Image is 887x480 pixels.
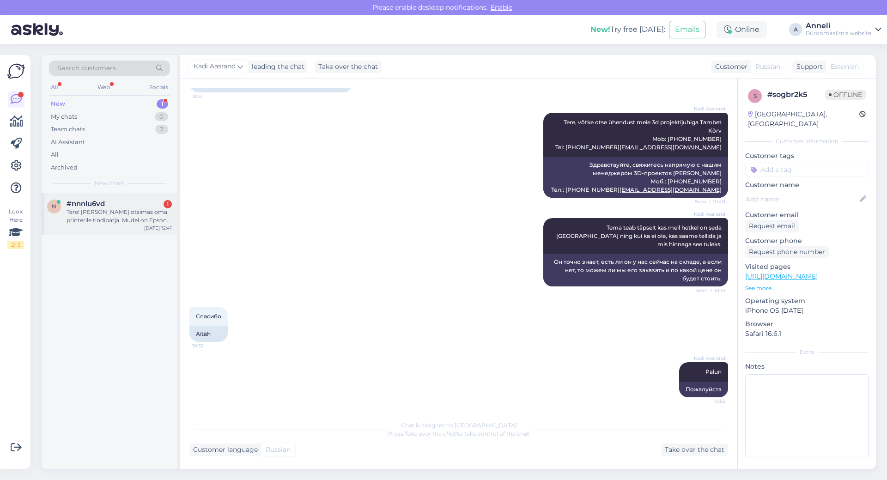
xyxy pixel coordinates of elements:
p: Customer name [745,180,869,190]
div: Aitäh [189,326,228,342]
span: Kadi Aasrand [194,61,236,72]
p: See more ... [745,284,869,292]
span: 10:31 [192,93,227,100]
input: Add a tag [745,163,869,176]
input: Add name [746,194,858,204]
p: Notes [745,362,869,371]
a: [URL][DOMAIN_NAME] [745,272,818,280]
div: All [51,150,59,159]
p: iPhone OS [DATE] [745,306,869,316]
div: [DATE] 12:41 [144,225,172,231]
div: Web [96,81,112,93]
div: 0 [155,112,168,122]
span: 10:52 [192,342,227,349]
span: 10:55 [691,398,725,405]
span: s [753,92,757,99]
div: Request phone number [745,246,829,258]
p: Customer phone [745,236,869,246]
div: Он точно знает, есть ли он у нас сейчас на складе, а если нет, то можем ли мы его заказать и по к... [543,254,728,286]
span: Offline [825,90,866,100]
span: Chat is assigned to [GEOGRAPHIC_DATA] [401,422,517,429]
div: leading the chat [248,62,304,72]
span: Russian [755,62,780,72]
p: Safari 16.6.1 [745,329,869,339]
span: Estonian [831,62,859,72]
div: Archived [51,163,78,172]
span: Kadi Aasrand [691,355,725,362]
a: AnneliBüroomaailm's website [806,22,881,37]
span: Russian [266,445,291,455]
div: [GEOGRAPHIC_DATA], [GEOGRAPHIC_DATA] [748,109,859,129]
span: Tere, võtke otse ühendust meie 3d projektijuhiga Tambet Kõrv Mob: [PHONE_NUMBER] Tel: [PHONE_NUMBER] [555,119,723,151]
span: Seen ✓ 10:40 [691,198,725,205]
p: Visited pages [745,262,869,272]
div: Customer information [745,137,869,146]
div: All [49,81,60,93]
p: Customer tags [745,151,869,161]
div: Socials [147,81,170,93]
span: #nnnlu6vd [67,200,105,208]
i: 'Take over the chat' [403,430,457,437]
div: Team chats [51,125,85,134]
span: Press to take control of the chat [388,430,529,437]
div: Büroomaailm's website [806,30,871,37]
div: 1 [157,99,168,109]
span: Kadi Aasrand [691,105,725,112]
span: Seen ✓ 10:41 [691,287,725,294]
span: Enable [488,3,515,12]
div: Здравствуйте, свяжитесь напрямую с нашим менеджером 3D-проектов [PERSON_NAME] Моб.: [PHONE_NUMBER... [543,157,728,198]
div: Request email [745,220,799,232]
span: Search customers [57,63,116,73]
div: Support [793,62,823,72]
span: Palun [705,368,722,375]
span: Tema teab täpselt kas meil hetkel on seda [GEOGRAPHIC_DATA] ning kui ka ei ole, kas saame tellida... [556,224,723,248]
div: A [789,23,802,36]
span: n [52,203,56,210]
div: New [51,99,65,109]
span: Kadi Aasrand [691,211,725,218]
div: Look Here [7,207,24,249]
span: Спасибо [196,313,221,320]
img: Askly Logo [7,62,25,80]
div: Take over the chat [661,444,728,456]
div: # sogbr2k5 [767,89,825,100]
div: AI Assistant [51,138,85,147]
a: [EMAIL_ADDRESS][DOMAIN_NAME] [620,144,722,151]
div: 2 / 3 [7,241,24,249]
a: [EMAIL_ADDRESS][DOMAIN_NAME] [620,186,722,193]
div: Online [717,21,767,38]
div: 7 [155,125,168,134]
div: Anneli [806,22,871,30]
p: Browser [745,319,869,329]
div: Take over the chat [315,61,382,73]
div: My chats [51,112,77,122]
div: Customer language [189,445,258,455]
div: Пожалуйста [679,382,728,397]
div: Try free [DATE]: [590,24,665,35]
b: New! [590,25,610,34]
button: Emails [669,21,705,38]
div: Tere! [PERSON_NAME] otsimas oma printerile tindipatja. Mudel on Epson L3151 [67,208,172,225]
p: Operating system [745,296,869,306]
span: New chats [95,179,124,188]
div: Extra [745,348,869,356]
div: 1 [164,200,172,208]
div: Customer [711,62,747,72]
p: Customer email [745,210,869,220]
